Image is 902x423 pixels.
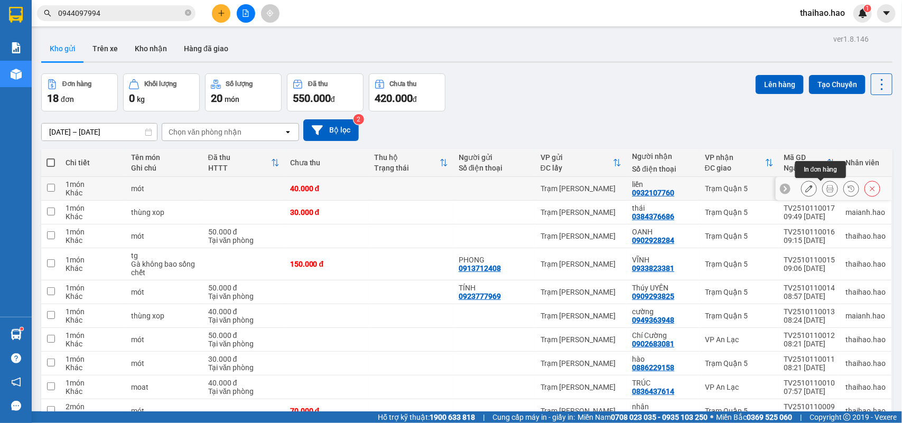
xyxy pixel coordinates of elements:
div: thaihao.hao [846,407,886,415]
span: đ [331,95,335,104]
strong: 1900 633 818 [430,413,475,421]
img: solution-icon [11,42,22,53]
img: warehouse-icon [11,69,22,80]
svg: open [284,128,292,136]
div: Trạm [PERSON_NAME] [541,407,621,415]
div: Trạm [PERSON_NAME] [541,383,621,391]
div: Trạm Quận 5 [705,288,774,296]
div: TV2510110012 [784,331,835,340]
div: Khác [66,316,120,324]
div: HTTT [208,164,271,172]
div: Chí Cường [632,331,694,340]
button: Chưa thu420.000đ [369,73,445,111]
div: Khác [66,236,120,245]
div: Trạm Quận 5 [705,359,774,368]
div: Chưa thu [290,158,364,167]
div: 09:06 [DATE] [784,264,835,272]
input: Tìm tên, số ĐT hoặc mã đơn [58,7,183,19]
div: 0932107760 [632,189,674,197]
div: hào [632,355,694,363]
div: mót [131,335,198,344]
span: Hỗ trợ kỹ thuật: [378,411,475,423]
span: plus [218,10,225,17]
div: Trạm Quận 5 [705,232,774,240]
div: Trạm Quận 5 [705,407,774,415]
button: aim [261,4,280,23]
sup: 1 [864,5,871,12]
div: Trạm [PERSON_NAME] [541,335,621,344]
div: 50.000 đ [208,331,280,340]
span: | [483,411,485,423]
div: thái [632,204,694,212]
div: Mã GD [784,153,827,162]
div: 0933823381 [632,264,674,272]
div: Trạm [PERSON_NAME] [541,359,621,368]
button: caret-down [877,4,896,23]
div: 0945789032 [632,411,674,419]
div: 1 món [66,204,120,212]
div: Tại văn phòng [208,236,280,245]
span: close-circle [185,10,191,16]
div: 0384376686 [632,212,674,221]
b: GỬI : Trạm [PERSON_NAME] [13,77,199,94]
div: TV2510110014 [784,284,835,292]
div: Khác [66,411,120,419]
button: file-add [237,4,255,23]
div: Trạm Quận 5 [705,312,774,320]
div: thaihao.hao [846,359,886,368]
div: Trạm [PERSON_NAME] [541,232,621,240]
div: Đã thu [308,80,328,88]
div: thaihao.hao [846,335,886,344]
div: liền [632,180,694,189]
button: Trên xe [84,36,126,61]
button: Số lượng20món [205,73,282,111]
div: mót [131,232,198,240]
div: 0909293825 [632,292,674,300]
div: Tại văn phòng [208,292,280,300]
div: 70.000 đ [290,407,364,415]
div: Khối lượng [144,80,176,88]
span: đ [413,95,417,104]
div: Gà không bao sống chết [131,260,198,277]
div: Trạm [PERSON_NAME] [541,184,621,193]
div: VP An Lạc [705,383,774,391]
div: Khác [66,340,120,348]
div: tg [131,251,198,260]
div: 08:57 [DATE] [784,292,835,300]
div: Số điện thoại [459,164,530,172]
sup: 1 [20,327,23,331]
div: Trạm [PERSON_NAME] [541,288,621,296]
div: Thúy UYÊN [632,284,694,292]
div: Đã thu [208,153,271,162]
div: Số điện thoại [632,165,694,173]
div: VP nhận [705,153,765,162]
button: Đơn hàng18đơn [41,73,118,111]
span: Miền Bắc [716,411,792,423]
div: Ghi chú [131,164,198,172]
span: 18 [47,92,59,105]
button: Bộ lọc [303,119,359,141]
div: 50.000 đ [208,284,280,292]
div: thùng xop [131,312,198,320]
div: TV2510110009 [784,402,835,411]
div: TV2510110017 [784,204,835,212]
div: Khác [66,292,120,300]
div: Tại văn phòng [208,387,280,396]
button: Tạo Chuyến [809,75,866,94]
button: Khối lượng0kg [123,73,200,111]
span: 550.000 [293,92,331,105]
span: Cung cấp máy in - giấy in: [492,411,575,423]
div: PHONG [459,256,530,264]
div: 150.000 đ [290,260,364,268]
div: thaihao.hao [846,232,886,240]
input: Select a date range. [42,124,157,140]
span: question-circle [11,353,21,363]
button: plus [212,4,230,23]
span: đơn [61,95,74,104]
div: 08:21 [DATE] [784,363,835,372]
div: 1 món [66,379,120,387]
div: mót [131,288,198,296]
div: 0923777969 [459,292,501,300]
div: mót [131,407,198,415]
th: Toggle SortBy [369,149,453,177]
